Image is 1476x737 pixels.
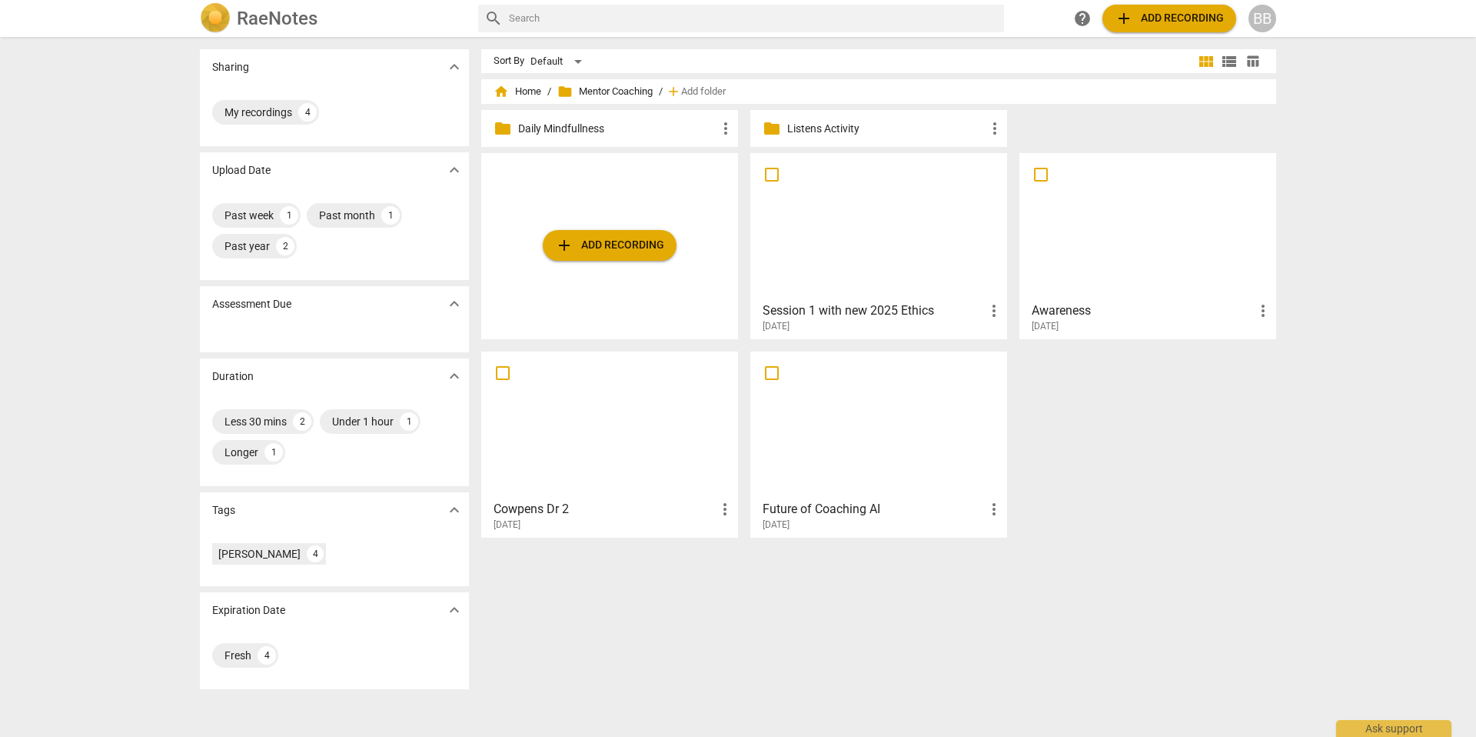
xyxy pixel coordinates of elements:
[666,84,681,99] span: add
[224,445,258,460] div: Longer
[509,6,998,31] input: Search
[280,206,298,225] div: 1
[443,292,466,315] button: Show more
[212,162,271,178] p: Upload Date
[1115,9,1133,28] span: add
[985,500,1003,519] span: more_vert
[264,443,283,462] div: 1
[307,545,324,562] div: 4
[494,519,520,532] span: [DATE]
[756,357,1002,531] a: Future of Coaching AI[DATE]
[445,367,464,385] span: expand_more
[1032,320,1059,333] span: [DATE]
[212,296,291,312] p: Assessment Due
[443,499,466,522] button: Show more
[557,84,653,99] span: Mentor Coaching
[716,500,734,519] span: more_vert
[224,208,274,223] div: Past week
[555,236,573,255] span: add
[200,3,231,34] img: Logo
[293,412,311,431] div: 2
[1032,302,1254,320] h3: Awareness
[298,103,317,122] div: 4
[543,230,676,261] button: Upload
[224,238,270,254] div: Past year
[212,602,285,619] p: Expiration Date
[443,55,466,78] button: Show more
[445,501,464,519] span: expand_more
[443,158,466,182] button: Show more
[445,601,464,619] span: expand_more
[1069,5,1096,32] a: Help
[756,158,1002,332] a: Session 1 with new 2025 Ethics[DATE]
[1218,50,1241,73] button: List view
[1073,9,1092,28] span: help
[224,105,292,120] div: My recordings
[1102,5,1236,32] button: Upload
[332,414,394,429] div: Under 1 hour
[763,500,985,519] h3: Future of Coaching AI
[224,648,251,663] div: Fresh
[212,502,235,519] p: Tags
[319,208,375,223] div: Past month
[763,519,790,532] span: [DATE]
[1197,52,1215,71] span: view_module
[494,55,524,67] div: Sort By
[986,119,1004,138] span: more_vert
[212,368,254,385] p: Duration
[530,49,587,74] div: Default
[494,500,716,519] h3: Cowpens Dr 2
[557,84,573,99] span: folder
[212,59,249,75] p: Sharing
[763,320,790,333] span: [DATE]
[1115,9,1224,28] span: Add recording
[400,412,418,431] div: 1
[445,295,464,313] span: expand_more
[1336,720,1451,737] div: Ask support
[518,121,716,137] p: Daily Mindfullness
[787,121,986,137] p: Listens Activity
[381,206,400,225] div: 1
[258,646,276,665] div: 4
[200,3,466,34] a: LogoRaeNotes
[681,86,726,98] span: Add folder
[763,302,985,320] h3: Session 1 with new 2025 Ethics
[218,546,301,562] div: [PERSON_NAME]
[484,9,503,28] span: search
[224,414,287,429] div: Less 30 mins
[1248,5,1276,32] button: BB
[1025,158,1271,332] a: Awareness[DATE]
[445,161,464,179] span: expand_more
[487,357,733,531] a: Cowpens Dr 2[DATE]
[1241,50,1264,73] button: Table view
[494,84,541,99] span: Home
[555,236,664,255] span: Add recording
[547,86,551,98] span: /
[443,599,466,622] button: Show more
[445,58,464,76] span: expand_more
[1245,54,1260,68] span: table_chart
[494,119,512,138] span: folder
[443,365,466,388] button: Show more
[763,119,781,138] span: folder
[1254,302,1272,320] span: more_vert
[985,302,1003,320] span: more_vert
[1220,52,1238,71] span: view_list
[494,84,509,99] span: home
[237,8,317,29] h2: RaeNotes
[276,237,294,255] div: 2
[716,119,735,138] span: more_vert
[659,86,663,98] span: /
[1195,50,1218,73] button: Tile view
